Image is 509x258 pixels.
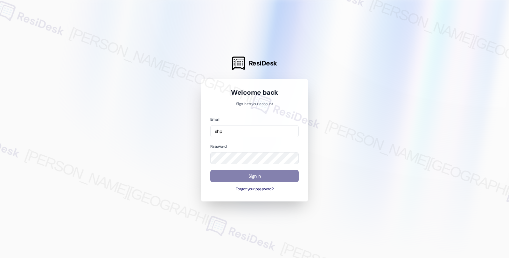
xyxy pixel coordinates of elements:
[210,88,299,97] h1: Welcome back
[210,170,299,182] button: Sign In
[210,144,227,149] label: Password
[249,59,277,68] span: ResiDesk
[210,125,299,138] input: name@example.com
[232,57,245,70] img: ResiDesk Logo
[210,187,299,192] button: Forgot your password?
[210,101,299,107] p: Sign in to your account
[210,117,219,122] label: Email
